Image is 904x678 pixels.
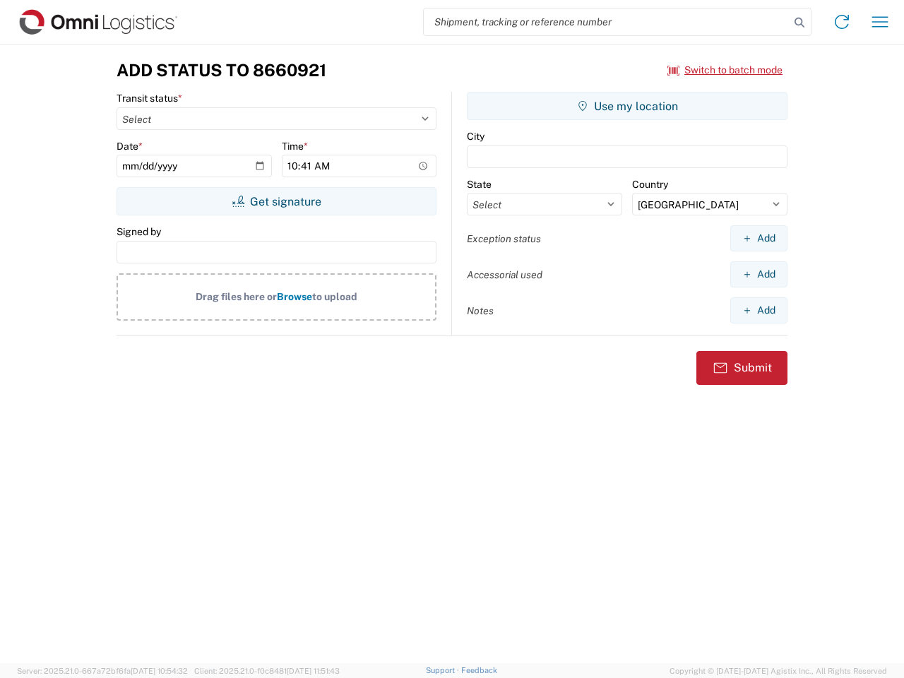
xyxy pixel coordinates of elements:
label: Country [632,178,668,191]
span: to upload [312,291,357,302]
input: Shipment, tracking or reference number [424,8,790,35]
button: Switch to batch mode [667,59,783,82]
label: Accessorial used [467,268,542,281]
h3: Add Status to 8660921 [117,60,326,81]
label: Transit status [117,92,182,105]
label: Time [282,140,308,153]
label: Notes [467,304,494,317]
span: Copyright © [DATE]-[DATE] Agistix Inc., All Rights Reserved [670,665,887,677]
button: Submit [696,351,787,385]
button: Add [730,225,787,251]
button: Add [730,297,787,323]
span: [DATE] 11:51:43 [287,667,340,675]
button: Add [730,261,787,287]
label: Date [117,140,143,153]
a: Feedback [461,666,497,674]
span: Client: 2025.21.0-f0c8481 [194,667,340,675]
span: Drag files here or [196,291,277,302]
button: Use my location [467,92,787,120]
label: Signed by [117,225,161,238]
span: [DATE] 10:54:32 [131,667,188,675]
button: Get signature [117,187,436,215]
a: Support [426,666,461,674]
label: Exception status [467,232,541,245]
span: Server: 2025.21.0-667a72bf6fa [17,667,188,675]
label: State [467,178,492,191]
span: Browse [277,291,312,302]
label: City [467,130,484,143]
